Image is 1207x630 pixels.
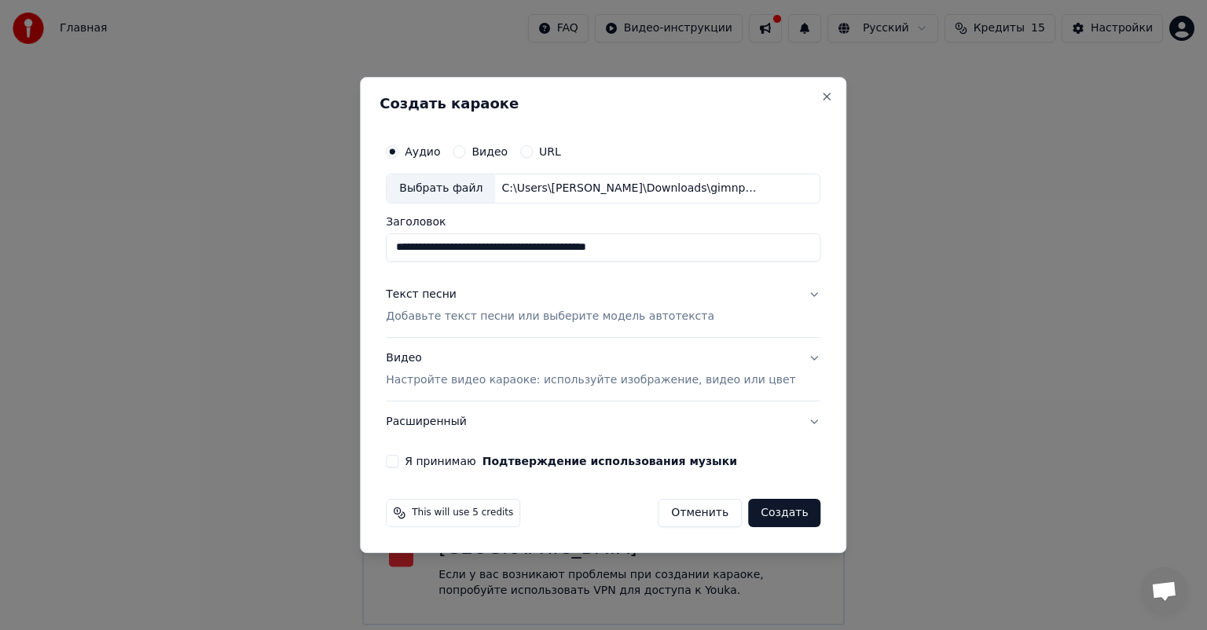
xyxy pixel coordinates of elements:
div: Видео [386,350,795,388]
label: Видео [471,146,508,157]
div: C:\Users\[PERSON_NAME]\Downloads\gimnpremiiquotrossiia-moigorizontyquoth_ORtIqcsH.mp3 [495,181,762,196]
p: Настройте видео караоке: используйте изображение, видео или цвет [386,372,795,388]
p: Добавьте текст песни или выберите модель автотекста [386,309,714,324]
label: Аудио [405,146,440,157]
label: Я принимаю [405,456,737,467]
button: Текст песниДобавьте текст песни или выберите модель автотекста [386,274,820,337]
div: Текст песни [386,287,457,302]
button: Отменить [658,499,742,527]
label: Заголовок [386,216,820,227]
label: URL [539,146,561,157]
button: Создать [748,499,820,527]
span: This will use 5 credits [412,507,513,519]
button: Я принимаю [482,456,737,467]
button: ВидеоНастройте видео караоке: используйте изображение, видео или цвет [386,338,820,401]
button: Расширенный [386,401,820,442]
div: Выбрать файл [387,174,495,203]
h2: Создать караоке [380,97,827,111]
